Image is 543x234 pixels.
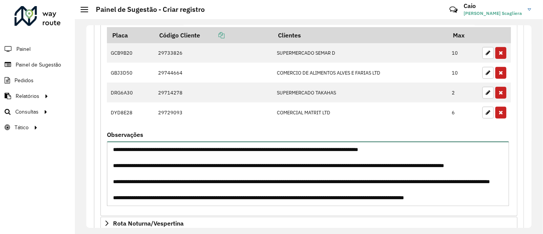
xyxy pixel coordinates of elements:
[448,43,478,63] td: 10
[15,123,29,132] span: Tático
[16,61,61,69] span: Painel de Sugestão
[273,102,448,122] td: COMERCIAL MATRIT LTD
[445,2,462,18] a: Contato Rápido
[154,63,273,83] td: 29744664
[464,10,522,17] span: [PERSON_NAME] Scagliera
[15,76,34,84] span: Pedidos
[107,130,143,139] label: Observações
[273,63,448,83] td: COMERCIO DE ALIMENTOS ALVES E FARIAS LTD
[448,102,478,122] td: 6
[88,5,205,14] h2: Painel de Sugestão - Criar registro
[113,220,184,226] span: Rota Noturna/Vespertina
[107,83,154,102] td: DRG6A30
[273,83,448,102] td: SUPERMERCADO TAKAHAS
[154,27,273,43] th: Código Cliente
[107,63,154,83] td: GBJ3D50
[448,27,478,43] th: Max
[16,45,31,53] span: Painel
[200,31,225,39] a: Copiar
[16,92,39,100] span: Relatórios
[15,108,39,116] span: Consultas
[154,102,273,122] td: 29729093
[107,43,154,63] td: GCB9B20
[107,102,154,122] td: DYD8E28
[100,217,517,230] a: Rota Noturna/Vespertina
[464,2,522,10] h3: Caio
[273,27,448,43] th: Clientes
[448,83,478,102] td: 2
[273,43,448,63] td: SUPERMERCADO SEMAR D
[107,27,154,43] th: Placa
[154,43,273,63] td: 29733826
[154,83,273,102] td: 29714278
[448,63,478,83] td: 10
